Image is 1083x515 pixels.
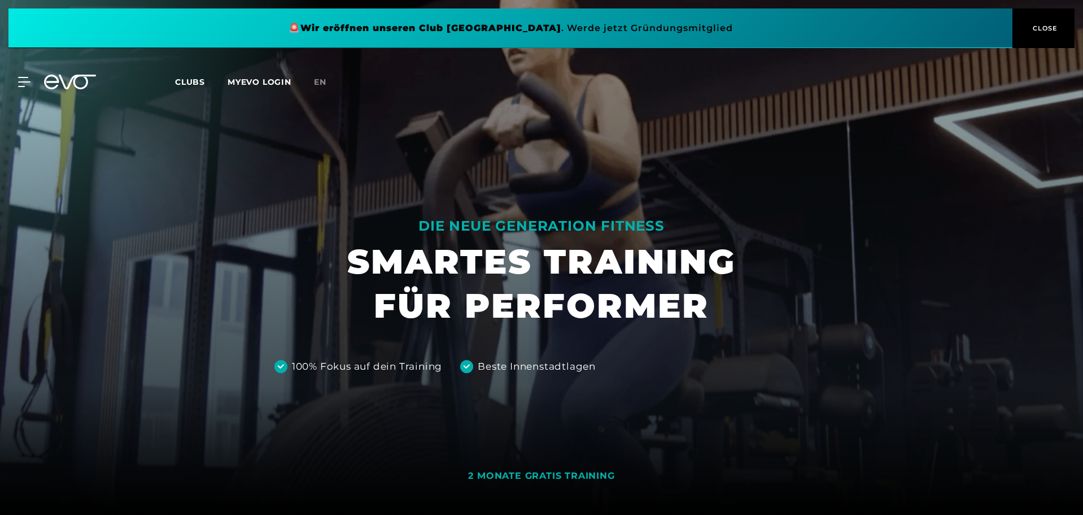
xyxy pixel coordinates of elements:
[314,76,340,89] a: en
[468,470,614,482] div: 2 MONATE GRATIS TRAINING
[1012,8,1075,48] button: CLOSE
[175,76,228,87] a: Clubs
[347,217,736,235] div: DIE NEUE GENERATION FITNESS
[347,240,736,328] h1: SMARTES TRAINING FÜR PERFORMER
[1030,23,1058,33] span: CLOSE
[292,360,442,374] div: 100% Fokus auf dein Training
[228,77,291,87] a: MYEVO LOGIN
[175,77,205,87] span: Clubs
[478,360,596,374] div: Beste Innenstadtlagen
[314,77,326,87] span: en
